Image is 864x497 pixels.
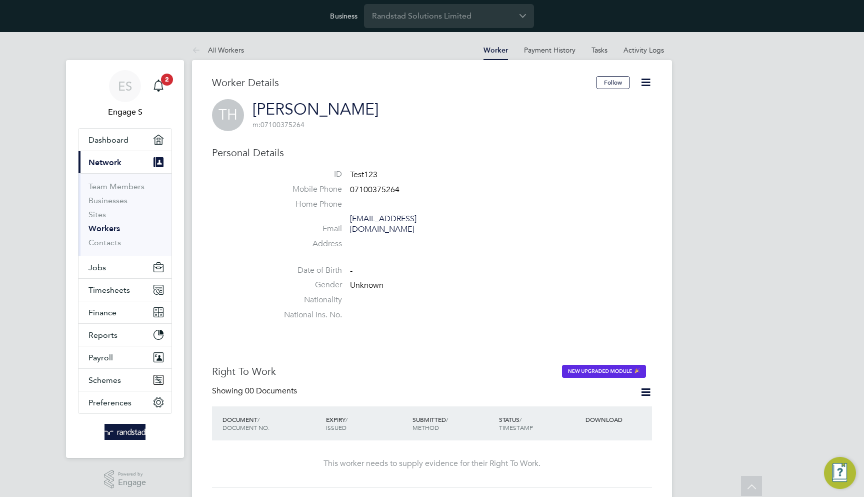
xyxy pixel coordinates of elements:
[88,330,117,340] span: Reports
[326,423,346,431] span: ISSUED
[88,238,121,247] a: Contacts
[350,170,377,180] span: Test123
[596,76,630,89] button: Follow
[272,280,342,290] label: Gender
[88,224,120,233] a: Workers
[88,398,131,407] span: Preferences
[118,478,146,487] span: Engage
[192,46,244,55] a: All Workers
[220,410,323,436] div: DOCUMENT
[118,80,132,93] span: ES
[272,199,342,210] label: Home Phone
[78,424,172,440] a: Go to home page
[272,224,342,234] label: Email
[212,386,299,396] div: Showing
[222,458,642,469] div: This worker needs to supply evidence for their Right To Work.
[88,285,130,295] span: Timesheets
[272,184,342,195] label: Mobile Phone
[323,410,410,436] div: EXPIRY
[66,60,184,458] nav: Main navigation
[88,375,121,385] span: Schemes
[88,210,106,219] a: Sites
[78,129,171,151] a: Dashboard
[148,70,168,102] a: 2
[78,369,171,391] button: Schemes
[78,151,171,173] button: Network
[272,310,342,320] label: National Ins. No.
[350,214,416,234] a: [EMAIL_ADDRESS][DOMAIN_NAME]
[78,173,171,256] div: Network
[78,70,172,118] a: ESEngage S
[252,120,260,129] span: m:
[212,146,652,159] h3: Personal Details
[212,99,244,131] span: TH
[88,263,106,272] span: Jobs
[78,324,171,346] button: Reports
[345,415,347,423] span: /
[212,365,652,378] h3: Right To Work
[78,279,171,301] button: Timesheets
[272,295,342,305] label: Nationality
[245,386,297,396] span: 00 Documents
[104,424,146,440] img: randstad-logo-retina.png
[350,185,399,195] span: 07100375264
[257,415,259,423] span: /
[78,106,172,118] span: Engage S
[88,135,128,145] span: Dashboard
[104,470,146,489] a: Powered byEngage
[496,410,583,436] div: STATUS
[583,410,652,428] div: DOWNLOAD
[88,158,121,167] span: Network
[412,423,439,431] span: METHOD
[88,308,116,317] span: Finance
[623,46,664,55] a: Activity Logs
[350,266,352,276] span: -
[88,353,113,362] span: Payroll
[824,457,856,489] button: Engage Resource Center
[350,281,383,291] span: Unknown
[272,169,342,180] label: ID
[252,100,378,119] a: [PERSON_NAME]
[410,410,496,436] div: SUBMITTED
[212,76,596,89] h3: Worker Details
[252,120,304,129] span: 07100375264
[446,415,448,423] span: /
[330,12,357,21] label: Business
[88,182,144,191] a: Team Members
[78,256,171,278] button: Jobs
[524,46,575,55] a: Payment History
[161,74,173,86] span: 2
[222,423,269,431] span: DOCUMENT NO.
[591,46,607,55] a: Tasks
[499,423,533,431] span: TIMESTAMP
[519,415,521,423] span: /
[118,470,146,478] span: Powered by
[562,365,646,378] button: New Feature
[483,46,508,55] a: Worker
[78,346,171,368] button: Payroll
[78,391,171,413] button: Preferences
[272,239,342,249] label: Address
[78,301,171,323] button: Finance
[88,196,127,205] a: Businesses
[272,265,342,276] label: Date of Birth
